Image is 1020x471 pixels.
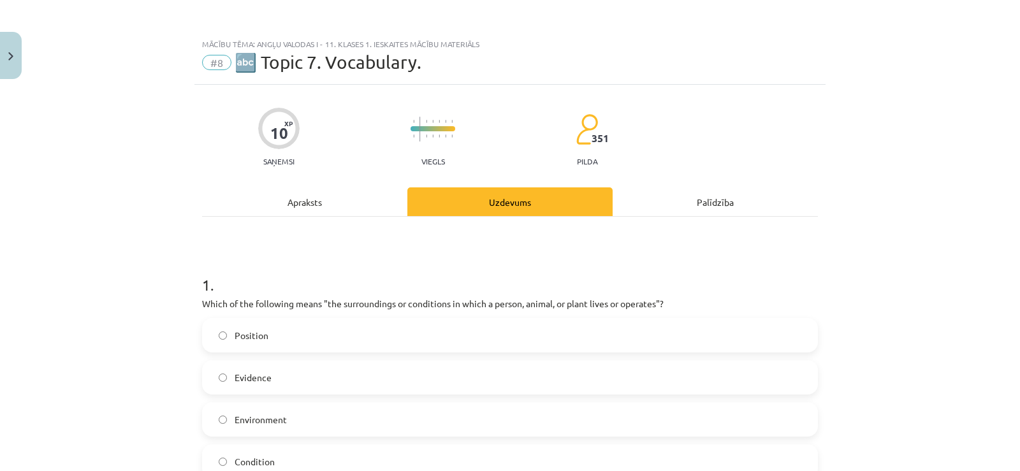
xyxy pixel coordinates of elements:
[439,120,440,123] img: icon-short-line-57e1e144782c952c97e751825c79c345078a6d821885a25fce030b3d8c18986b.svg
[613,187,818,216] div: Palīdzība
[451,120,453,123] img: icon-short-line-57e1e144782c952c97e751825c79c345078a6d821885a25fce030b3d8c18986b.svg
[202,40,818,48] div: Mācību tēma: Angļu valodas i - 11. klases 1. ieskaites mācību materiāls
[284,120,293,127] span: XP
[219,331,227,340] input: Position
[235,52,421,73] span: 🔤 Topic 7. Vocabulary.
[202,55,231,70] span: #8
[202,187,407,216] div: Apraksts
[419,117,421,141] img: icon-long-line-d9ea69661e0d244f92f715978eff75569469978d946b2353a9bb055b3ed8787d.svg
[445,134,446,138] img: icon-short-line-57e1e144782c952c97e751825c79c345078a6d821885a25fce030b3d8c18986b.svg
[421,157,445,166] p: Viegls
[258,157,300,166] p: Saņemsi
[235,413,287,426] span: Environment
[219,416,227,424] input: Environment
[576,113,598,145] img: students-c634bb4e5e11cddfef0936a35e636f08e4e9abd3cc4e673bd6f9a4125e45ecb1.svg
[413,134,414,138] img: icon-short-line-57e1e144782c952c97e751825c79c345078a6d821885a25fce030b3d8c18986b.svg
[202,254,818,293] h1: 1 .
[219,373,227,382] input: Evidence
[445,120,446,123] img: icon-short-line-57e1e144782c952c97e751825c79c345078a6d821885a25fce030b3d8c18986b.svg
[451,134,453,138] img: icon-short-line-57e1e144782c952c97e751825c79c345078a6d821885a25fce030b3d8c18986b.svg
[426,120,427,123] img: icon-short-line-57e1e144782c952c97e751825c79c345078a6d821885a25fce030b3d8c18986b.svg
[202,297,818,310] p: Which of the following means "the surroundings or conditions in which a person, animal, or plant ...
[439,134,440,138] img: icon-short-line-57e1e144782c952c97e751825c79c345078a6d821885a25fce030b3d8c18986b.svg
[270,124,288,142] div: 10
[235,371,272,384] span: Evidence
[219,458,227,466] input: Condition
[592,133,609,144] span: 351
[426,134,427,138] img: icon-short-line-57e1e144782c952c97e751825c79c345078a6d821885a25fce030b3d8c18986b.svg
[235,455,275,468] span: Condition
[8,52,13,61] img: icon-close-lesson-0947bae3869378f0d4975bcd49f059093ad1ed9edebbc8119c70593378902aed.svg
[235,329,268,342] span: Position
[432,134,433,138] img: icon-short-line-57e1e144782c952c97e751825c79c345078a6d821885a25fce030b3d8c18986b.svg
[432,120,433,123] img: icon-short-line-57e1e144782c952c97e751825c79c345078a6d821885a25fce030b3d8c18986b.svg
[577,157,597,166] p: pilda
[407,187,613,216] div: Uzdevums
[413,120,414,123] img: icon-short-line-57e1e144782c952c97e751825c79c345078a6d821885a25fce030b3d8c18986b.svg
